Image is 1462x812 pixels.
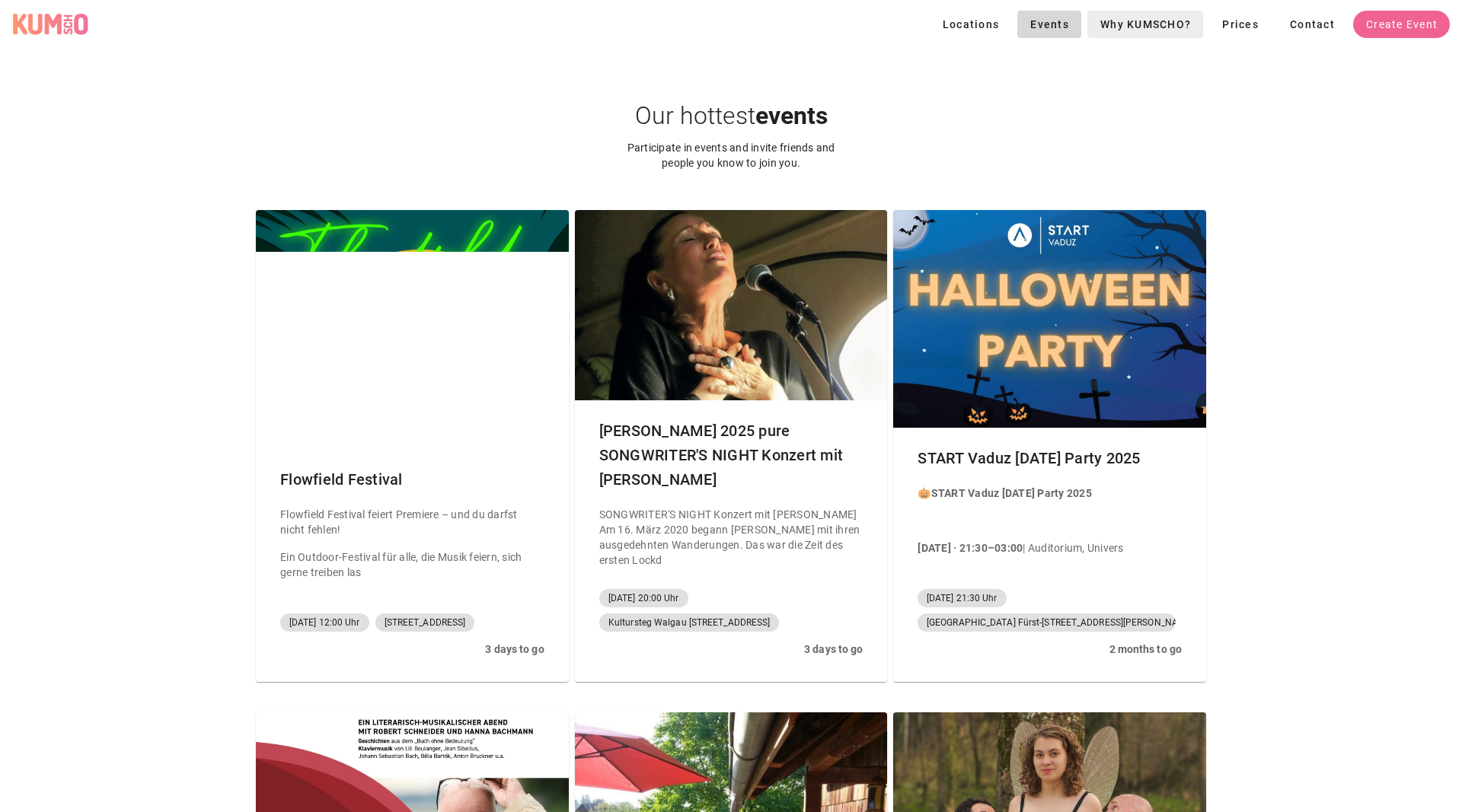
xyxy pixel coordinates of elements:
[1221,18,1259,30] span: Prices
[918,486,1123,501] p: 🎃
[485,643,544,655] b: 3 days to go
[905,434,1194,482] div: START Vaduz [DATE] Party 2025
[617,140,845,170] div: Participate in events and invite friends and people you know to join you.
[931,487,1092,499] strong: START Vaduz [DATE] Party 2025
[608,613,770,632] span: Kultursteg Walgau [STREET_ADDRESS]
[12,13,88,36] div: KUMSCHO Logo
[1109,643,1182,655] b: 2 months to go
[1029,18,1069,30] span: Events
[289,613,360,632] span: [DATE] 12:00 Uhr
[608,589,679,607] span: [DATE] 20:00 Uhr
[1289,18,1335,30] span: Contact
[1017,11,1081,38] a: Events
[280,507,544,537] p: Flowfield Festival feiert Premiere – und du darfst nicht fehlen!
[930,16,1018,30] a: Locations
[635,101,755,130] span: Our hottest
[280,549,544,580] p: Ein Outdoor-Festival für alle, die Musik feiern, sich gerne treiben las
[927,613,1167,632] span: [GEOGRAPHIC_DATA] Fürst-[STREET_ADDRESS][PERSON_NAME]
[1209,11,1271,38] a: Prices
[579,97,883,134] h1: events
[587,406,876,504] div: [PERSON_NAME] 2025 pure SONGWRITER'S NIGHT Konzert mit [PERSON_NAME]
[804,643,863,655] b: 3 days to go
[1087,11,1203,38] a: Why KUMSCHO?
[12,13,94,36] a: KUMSCHO Logo
[918,542,1023,554] strong: [DATE] · 21:30–03:00
[1100,18,1191,30] span: Why KUMSCHO?
[1277,11,1347,38] a: Contact
[1353,11,1450,38] a: Create Event
[942,18,1000,30] span: Locations
[1365,18,1438,30] span: Create Event
[385,613,466,632] span: [STREET_ADDRESS]
[918,540,1123,556] p: | Auditorium, Univers
[927,589,998,607] span: [DATE] 21:30 Uhr
[599,507,863,568] div: SONGWRITER'S NIGHT Konzert mit [PERSON_NAME] Am 16. März 2020 begann [PERSON_NAME] mit ihren ausg...
[268,455,557,504] div: Flowfield Festival
[930,11,1012,38] button: Locations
